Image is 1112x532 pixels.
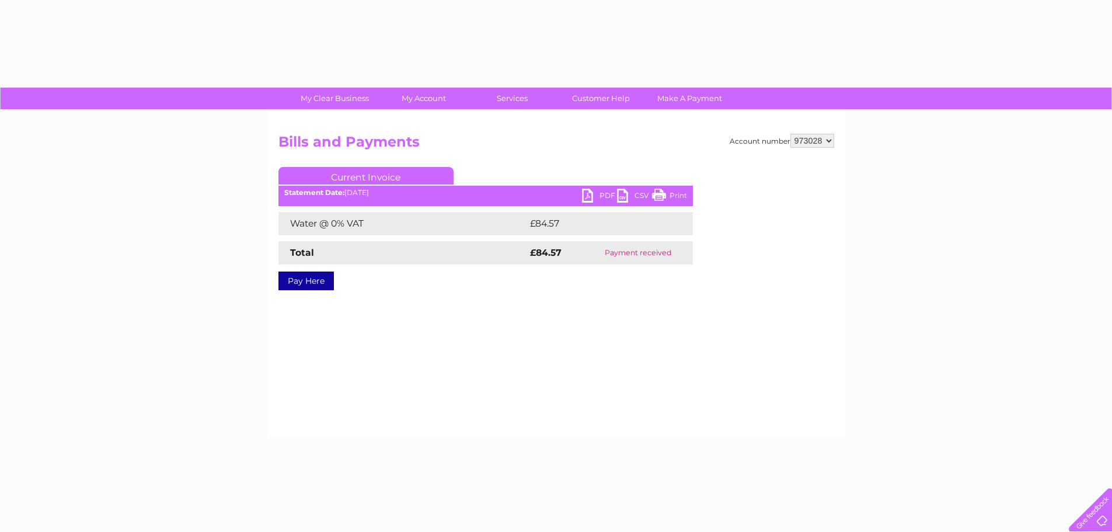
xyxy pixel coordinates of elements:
[278,134,834,156] h2: Bills and Payments
[278,167,454,185] a: Current Invoice
[287,88,383,109] a: My Clear Business
[375,88,472,109] a: My Account
[278,272,334,290] a: Pay Here
[652,189,687,206] a: Print
[583,241,692,265] td: Payment received
[278,189,693,197] div: [DATE]
[464,88,560,109] a: Services
[278,212,527,235] td: Water @ 0% VAT
[530,247,562,258] strong: £84.57
[553,88,649,109] a: Customer Help
[582,189,617,206] a: PDF
[290,247,314,258] strong: Total
[730,134,834,148] div: Account number
[527,212,669,235] td: £84.57
[617,189,652,206] a: CSV
[642,88,738,109] a: Make A Payment
[284,188,344,197] b: Statement Date:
